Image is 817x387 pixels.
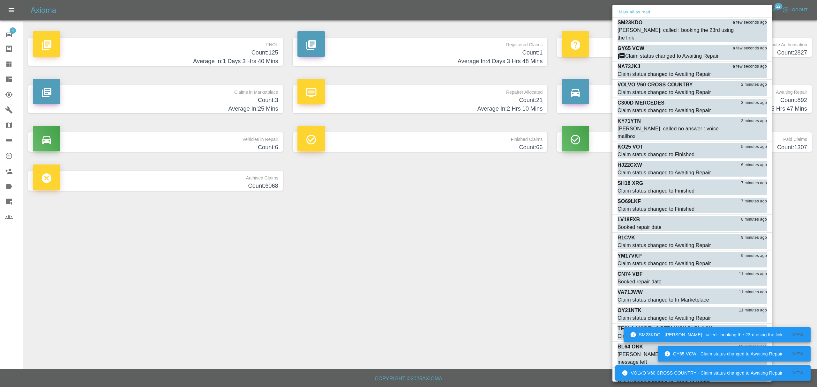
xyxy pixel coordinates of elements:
[618,307,641,314] p: OY21NTK
[618,161,642,169] p: HJ22CXW
[630,329,783,340] div: SM23KDO - [PERSON_NAME]: called : booking the 23rd using the link
[739,289,767,296] span: 11 minutes ago
[618,278,662,286] div: Booked repair date
[741,82,767,88] span: 2 minutes ago
[741,162,767,168] span: 6 minutes ago
[739,271,767,277] span: 11 minutes ago
[741,180,767,186] span: 7 minutes ago
[618,81,693,89] p: VOLVO V60 CROSS COUNTRY
[618,151,694,158] div: Claim status changed to Finished
[741,253,767,259] span: 9 minutes ago
[733,19,767,26] span: a few seconds ago
[618,107,711,114] div: Claim status changed to Awaiting Repair
[788,349,808,359] button: View
[618,296,709,304] div: Claim status changed to In Marketplace
[618,234,635,242] p: R1CVK
[788,368,808,378] button: View
[788,330,808,340] button: View
[618,179,643,187] p: SH18 XRG
[618,351,735,366] div: [PERSON_NAME]: called no answer : voice message left
[618,288,643,296] p: VA71JWW
[618,223,662,231] div: Booked repair date
[618,26,735,42] div: [PERSON_NAME]: called : booking the 23rd using the link
[733,63,767,70] span: a few seconds ago
[618,125,735,140] div: [PERSON_NAME]: called no answer : voice mailbox
[741,144,767,150] span: 5 minutes ago
[618,343,643,351] p: BL64 ONK
[618,117,641,125] p: KY71YTN
[618,325,712,332] p: TESLA MODEL 3 BT71 WSX IN BLACK
[618,205,694,213] div: Claim status changed to Finished
[741,235,767,241] span: 9 minutes ago
[741,198,767,205] span: 7 minutes ago
[741,118,767,124] span: 3 minutes ago
[618,99,664,107] p: C300D MERCEDES
[739,307,767,314] span: 11 minutes ago
[618,242,711,249] div: Claim status changed to Awaiting Repair
[618,9,651,16] button: Mark all as read
[618,63,640,70] p: NA73JKJ
[625,52,719,60] div: Claim status changed to Awaiting Repair
[618,143,643,151] p: KO25 VOT
[618,70,711,78] div: Claim status changed to Awaiting Repair
[618,252,642,260] p: YM17VKP
[618,187,694,195] div: Claim status changed to Finished
[618,169,711,177] div: Claim status changed to Awaiting Repair
[618,260,711,267] div: Claim status changed to Awaiting Repair
[618,19,642,26] p: SM23KDO
[618,198,641,205] p: SO69LKF
[741,100,767,106] span: 3 minutes ago
[618,89,711,96] div: Claim status changed to Awaiting Repair
[618,332,709,340] div: Claim status changed to In Marketplace
[618,270,643,278] p: CN74 VBF
[622,367,783,379] div: VOLVO V60 CROSS COUNTRY - Claim status changed to Awaiting Repair
[618,314,711,322] div: Claim status changed to Awaiting Repair
[618,45,644,52] p: GY65 VCW
[618,216,640,223] p: LV18FXB
[664,348,783,360] div: GY65 VCW - Claim status changed to Awaiting Repair
[733,45,767,52] span: a few seconds ago
[741,216,767,223] span: 8 minutes ago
